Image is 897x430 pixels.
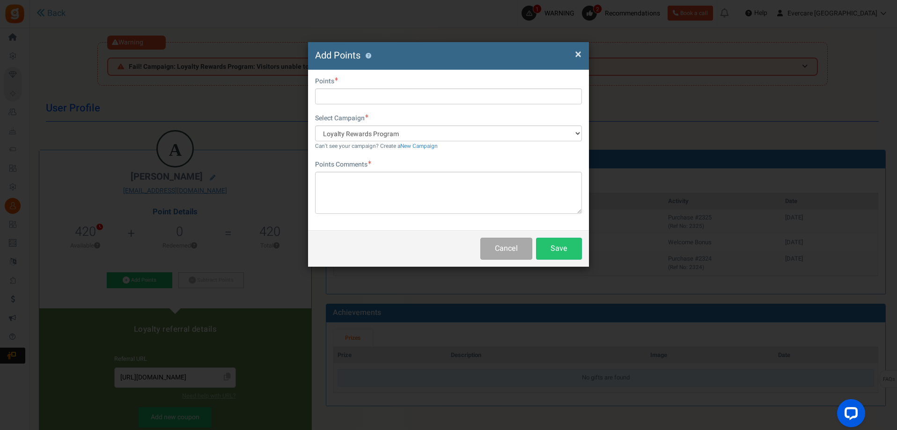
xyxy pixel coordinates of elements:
button: Cancel [480,238,532,260]
button: Save [536,238,582,260]
button: ? [365,53,371,59]
label: Points Comments [315,160,371,169]
span: × [575,45,581,63]
span: Add Points [315,49,360,62]
a: New Campaign [400,142,438,150]
label: Points [315,77,338,86]
small: Can't see your campaign? Create a [315,142,438,150]
label: Select Campaign [315,114,368,123]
